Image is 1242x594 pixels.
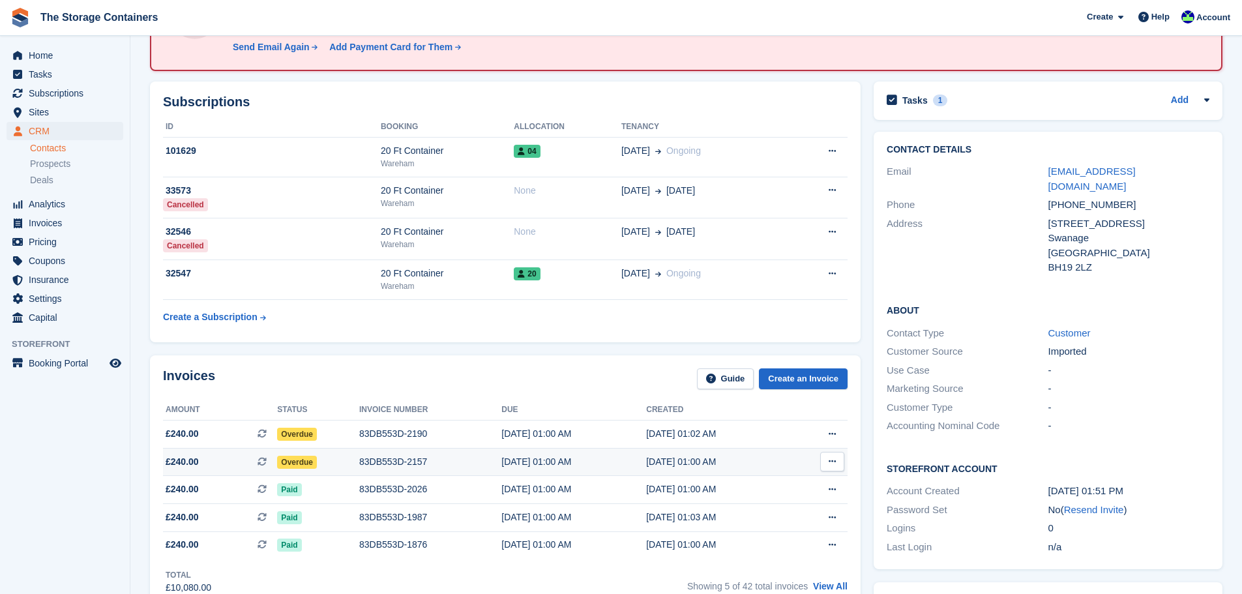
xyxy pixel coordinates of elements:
span: Ongoing [666,145,701,156]
div: Send Email Again [233,40,310,54]
span: [DATE] [666,184,695,198]
span: Account [1196,11,1230,24]
a: menu [7,46,123,65]
span: Insurance [29,271,107,289]
a: [EMAIL_ADDRESS][DOMAIN_NAME] [1048,166,1136,192]
div: Accounting Nominal Code [887,419,1048,434]
div: Last Login [887,540,1048,555]
span: £240.00 [166,538,199,552]
div: 20 Ft Container [381,144,514,158]
a: menu [7,103,123,121]
h2: About [887,303,1209,316]
div: Create a Subscription [163,310,258,324]
span: CRM [29,122,107,140]
span: Paid [277,511,301,524]
span: [DATE] [666,225,695,239]
a: menu [7,233,123,251]
div: Add Payment Card for Them [329,40,452,54]
span: Showing 5 of 42 total invoices [687,581,808,591]
a: menu [7,308,123,327]
a: menu [7,271,123,289]
a: Prospects [30,157,123,171]
span: Tasks [29,65,107,83]
th: Due [501,400,646,421]
span: £240.00 [166,483,199,496]
img: stora-icon-8386f47178a22dfd0bd8f6a31ec36ba5ce8667c1dd55bd0f319d3a0aa187defe.svg [10,8,30,27]
span: Booking Portal [29,354,107,372]
div: 83DB553D-2157 [359,455,501,469]
span: [DATE] [621,267,650,280]
a: Customer [1048,327,1091,338]
div: 1 [933,95,948,106]
a: menu [7,290,123,308]
div: Customer Source [887,344,1048,359]
div: - [1048,400,1209,415]
div: 83DB553D-2026 [359,483,501,496]
h2: Contact Details [887,145,1209,155]
span: 20 [514,267,540,280]
span: £240.00 [166,511,199,524]
a: Deals [30,173,123,187]
div: Total [166,569,211,581]
div: 32547 [163,267,381,280]
div: - [1048,381,1209,396]
a: Add Payment Card for Them [324,40,462,54]
div: 101629 [163,144,381,158]
div: 20 Ft Container [381,267,514,280]
div: [DATE] 01:00 AM [501,538,646,552]
div: Wareham [381,198,514,209]
div: [DATE] 01:00 AM [646,538,791,552]
div: 20 Ft Container [381,225,514,239]
span: Home [29,46,107,65]
div: Use Case [887,363,1048,378]
a: Create a Subscription [163,305,266,329]
th: Created [646,400,791,421]
span: Paid [277,483,301,496]
div: Customer Type [887,400,1048,415]
span: Create [1087,10,1113,23]
div: [DATE] 01:00 AM [501,483,646,496]
span: [DATE] [621,225,650,239]
div: 32546 [163,225,381,239]
span: Invoices [29,214,107,232]
div: Contact Type [887,326,1048,341]
a: Add [1171,93,1189,108]
div: Marketing Source [887,381,1048,396]
th: Status [277,400,359,421]
span: £240.00 [166,427,199,441]
div: None [514,184,621,198]
span: £240.00 [166,455,199,469]
span: Sites [29,103,107,121]
div: - [1048,363,1209,378]
div: Address [887,216,1048,275]
span: Paid [277,539,301,552]
div: [GEOGRAPHIC_DATA] [1048,246,1209,261]
span: Coupons [29,252,107,270]
div: Wareham [381,158,514,170]
th: ID [163,117,381,138]
div: [DATE] 01:00 AM [501,427,646,441]
a: menu [7,195,123,213]
span: Pricing [29,233,107,251]
span: ( ) [1061,504,1127,515]
span: Overdue [277,456,317,469]
a: Guide [697,368,754,390]
a: menu [7,122,123,140]
div: [PHONE_NUMBER] [1048,198,1209,213]
span: Overdue [277,428,317,441]
div: Logins [887,521,1048,536]
span: Analytics [29,195,107,213]
div: 83DB553D-1987 [359,511,501,524]
span: [DATE] [621,184,650,198]
a: Resend Invite [1064,504,1124,515]
a: menu [7,252,123,270]
h2: Invoices [163,368,215,390]
span: Help [1151,10,1170,23]
div: Password Set [887,503,1048,518]
a: Contacts [30,142,123,155]
div: n/a [1048,540,1209,555]
div: [DATE] 01:00 AM [646,483,791,496]
a: menu [7,214,123,232]
div: Cancelled [163,239,208,252]
h2: Tasks [902,95,928,106]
